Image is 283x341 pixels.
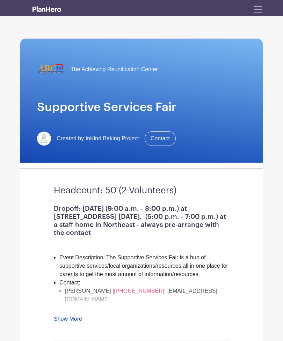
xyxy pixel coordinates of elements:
img: ARC-PHILLY-LOGO-200.png [37,55,65,83]
span: Created by InKind Baking Project [57,134,139,143]
li: Allergies: No nuts, no pork [59,304,229,312]
span: The Achieving Reunification Center [71,65,158,74]
h3: Headcount: 50 (2 Volunteers) [54,185,229,196]
button: Toggle navigation [248,3,267,16]
a: [PHONE_NUMBER] [114,288,164,294]
h1: Supportive Services Fair [37,100,246,114]
h1: Dropoff: [DATE] (9:00 a.m. - 8:00 p.m.) at [STREET_ADDRESS] [DATE], (5:00 p.m. - 7:00 p.m.) at a ... [54,205,229,237]
a: Show More [54,316,82,325]
img: InKind-Logo.jpg [37,132,51,146]
li: Contact: [59,279,229,304]
img: logo_white-6c42ec7e38ccf1d336a20a19083b03d10ae64f83f12c07503d8b9e83406b4c7d.svg [32,6,61,12]
a: Contact [145,131,176,146]
li: Event Description: The Supportive Services Fair is a hub of supportive services/local organizatio... [59,253,229,279]
li: [PERSON_NAME] | | [EMAIL_ADDRESS][DOMAIN_NAME] [65,287,229,304]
